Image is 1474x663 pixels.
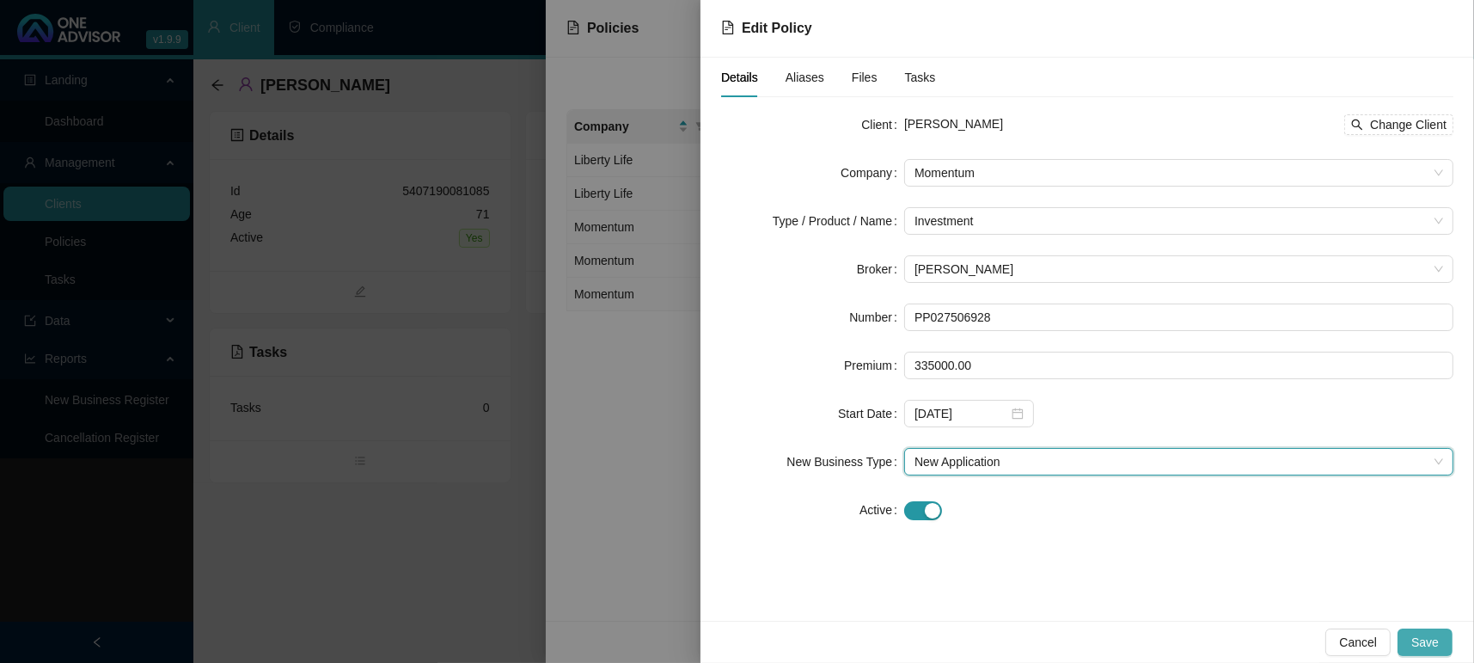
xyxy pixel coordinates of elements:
[914,208,1443,234] span: Investment
[852,71,878,83] span: Files
[1339,633,1377,652] span: Cancel
[861,111,904,138] label: Client
[914,404,1008,423] input: Select date
[849,304,904,331] label: Number
[721,71,758,83] span: Details
[841,159,904,187] label: Company
[905,71,936,83] span: Tasks
[904,117,1003,131] span: [PERSON_NAME]
[914,160,1443,186] span: Momentum
[857,255,904,283] label: Broker
[838,400,904,427] label: Start Date
[1370,115,1446,134] span: Change Client
[914,256,1443,282] span: Wesley Bowman
[859,496,904,524] label: Active
[721,21,735,34] span: file-text
[786,448,904,476] label: New Business Type
[1325,629,1391,656] button: Cancel
[844,352,904,379] label: Premium
[1411,633,1439,652] span: Save
[773,207,904,235] label: Type / Product / Name
[1351,119,1363,131] span: search
[786,71,824,83] span: Aliases
[1344,114,1453,135] button: Change Client
[1398,629,1453,656] button: Save
[914,449,1443,475] span: New Application
[742,21,812,35] span: Edit Policy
